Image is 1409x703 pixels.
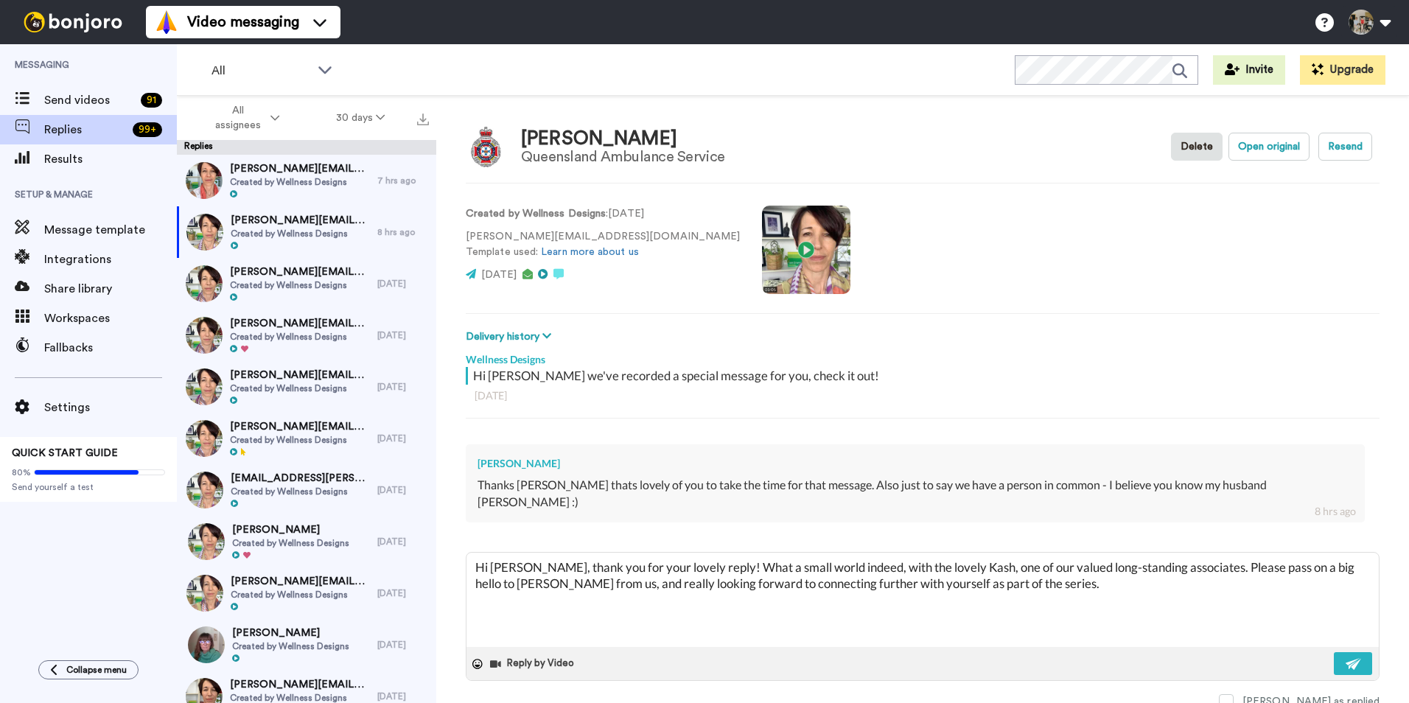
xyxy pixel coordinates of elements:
div: [DATE] [377,690,429,702]
span: [DATE] [481,270,517,280]
span: Fallbacks [44,339,177,357]
div: [DATE] [475,388,1371,403]
span: Integrations [44,251,177,268]
img: d15d1352-cc89-4fc3-b1c6-b2297246bf7d-thumb.jpg [186,214,223,251]
img: export.svg [417,113,429,125]
div: [DATE] [377,536,429,548]
button: 30 days [308,105,413,131]
button: Reply by Video [489,653,578,675]
span: Settings [44,399,177,416]
div: [DATE] [377,381,429,393]
span: Workspaces [44,309,177,327]
img: c47ff783-8665-4e36-a7e6-ab34cf2f05c9-thumb.jpg [188,626,225,663]
button: Delete [1171,133,1223,161]
img: 1add643b-5e86-4eb3-ab77-4127845b3c0c-thumb.jpg [188,523,225,560]
span: Created by Wellness Designs [231,486,370,497]
span: Created by Wellness Designs [231,228,370,239]
button: Open original [1228,133,1310,161]
p: : [DATE] [466,206,740,222]
span: All assignees [208,103,268,133]
span: [PERSON_NAME] [232,626,349,640]
img: d14589b7-5bdd-4d72-bc19-691d6c1be220-thumb.jpg [186,575,223,612]
span: 80% [12,466,31,478]
a: [PERSON_NAME]Created by Wellness Designs[DATE] [177,619,436,671]
img: 29f9176c-a4c0-449c-a621-586612362dec-thumb.jpg [186,265,223,302]
span: [PERSON_NAME] [232,522,349,537]
button: All assignees [180,97,308,139]
div: Replies [177,140,436,155]
span: All [211,62,310,80]
span: Created by Wellness Designs [230,279,370,291]
a: [PERSON_NAME][EMAIL_ADDRESS][PERSON_NAME][DOMAIN_NAME]Created by Wellness Designs[DATE] [177,361,436,413]
div: 91 [141,93,162,108]
div: 99 + [133,122,162,137]
div: [PERSON_NAME] [478,456,1353,471]
span: Replies [44,121,127,139]
div: Wellness Designs [466,345,1380,367]
span: Created by Wellness Designs [230,331,370,343]
span: Created by Wellness Designs [230,382,370,394]
span: Send yourself a test [12,481,165,493]
textarea: Hi [PERSON_NAME], thank you for your lovely reply! What a small world indeed, with the lovely Kas... [466,553,1379,647]
span: [PERSON_NAME][EMAIL_ADDRESS][PERSON_NAME][DOMAIN_NAME] [230,161,370,176]
span: [PERSON_NAME][EMAIL_ADDRESS][PERSON_NAME][DOMAIN_NAME] [230,265,370,279]
button: Delivery history [466,329,556,345]
button: Invite [1213,55,1285,85]
span: Collapse menu [66,664,127,676]
a: [EMAIL_ADDRESS][PERSON_NAME][DOMAIN_NAME]Created by Wellness Designs[DATE] [177,464,436,516]
span: [EMAIL_ADDRESS][PERSON_NAME][DOMAIN_NAME] [231,471,370,486]
img: 79e53055-d9ea-48f3-86a8-95c69aaf9aa7-thumb.jpg [186,368,223,405]
div: [DATE] [377,587,429,599]
button: Collapse menu [38,660,139,679]
div: 8 hrs ago [377,226,429,238]
span: Message template [44,221,177,239]
span: [PERSON_NAME][EMAIL_ADDRESS][PERSON_NAME][DOMAIN_NAME] [230,677,370,692]
div: [DATE] [377,639,429,651]
p: [PERSON_NAME][EMAIL_ADDRESS][DOMAIN_NAME] Template used: [466,229,740,260]
div: 8 hrs ago [1315,504,1356,519]
img: e4ae4452-169e-457f-9b18-4762c08e8196-thumb.jpg [186,162,223,199]
a: [PERSON_NAME]Created by Wellness Designs[DATE] [177,516,436,567]
div: Thanks [PERSON_NAME] thats lovely of you to take the time for that message. Also just to say we h... [478,477,1353,511]
span: Video messaging [187,12,299,32]
span: Created by Wellness Designs [230,176,370,188]
div: [DATE] [377,329,429,341]
span: Share library [44,280,177,298]
div: [DATE] [377,433,429,444]
div: Hi [PERSON_NAME] we've recorded a special message for you, check it out! [473,367,1376,385]
span: [PERSON_NAME][EMAIL_ADDRESS][PERSON_NAME][DOMAIN_NAME] [230,368,370,382]
span: QUICK START GUIDE [12,448,118,458]
button: Resend [1318,133,1372,161]
a: Learn more about us [541,247,639,257]
a: [PERSON_NAME][EMAIL_ADDRESS][PERSON_NAME][DOMAIN_NAME]Created by Wellness Designs[DATE] [177,258,436,309]
span: Created by Wellness Designs [232,537,349,549]
a: [PERSON_NAME][EMAIL_ADDRESS][DOMAIN_NAME]Created by Wellness Designs8 hrs ago [177,206,436,258]
span: [PERSON_NAME][EMAIL_ADDRESS][DOMAIN_NAME] [231,574,370,589]
div: 7 hrs ago [377,175,429,186]
span: [PERSON_NAME][EMAIL_ADDRESS][PERSON_NAME][DOMAIN_NAME] [230,316,370,331]
div: [PERSON_NAME] [521,128,725,150]
a: [PERSON_NAME][EMAIL_ADDRESS][PERSON_NAME][DOMAIN_NAME]Created by Wellness Designs[DATE] [177,309,436,361]
span: Created by Wellness Designs [232,640,349,652]
img: 75927f36-469c-46ae-93c0-06c4cb5ed04d-thumb.jpg [186,420,223,457]
a: [PERSON_NAME][EMAIL_ADDRESS][DOMAIN_NAME]Created by Wellness Designs[DATE] [177,567,436,619]
span: Results [44,150,177,168]
span: Created by Wellness Designs [230,434,370,446]
img: vm-color.svg [155,10,178,34]
div: Queensland Ambulance Service [521,149,725,165]
div: [DATE] [377,278,429,290]
span: Created by Wellness Designs [231,589,370,601]
span: [PERSON_NAME][EMAIL_ADDRESS][DOMAIN_NAME] [231,213,370,228]
img: Image of Andrew hebbron [466,127,506,167]
a: [PERSON_NAME][EMAIL_ADDRESS][PERSON_NAME][DOMAIN_NAME]Created by Wellness Designs7 hrs ago [177,155,436,206]
strong: Created by Wellness Designs [466,209,606,219]
img: be30716f-d569-448c-8a2d-07567be2ed63-thumb.jpg [186,317,223,354]
img: bj-logo-header-white.svg [18,12,128,32]
button: Upgrade [1300,55,1385,85]
div: [DATE] [377,484,429,496]
img: 1add643b-5e86-4eb3-ab77-4127845b3c0c-thumb.jpg [186,472,223,508]
button: Export all results that match these filters now. [413,107,433,129]
a: [PERSON_NAME][EMAIL_ADDRESS][PERSON_NAME][DOMAIN_NAME]Created by Wellness Designs[DATE] [177,413,436,464]
span: [PERSON_NAME][EMAIL_ADDRESS][PERSON_NAME][DOMAIN_NAME] [230,419,370,434]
